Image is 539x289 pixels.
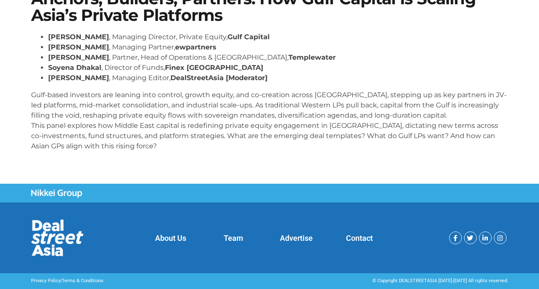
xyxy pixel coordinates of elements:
[346,234,373,243] a: Contact
[48,33,109,41] strong: [PERSON_NAME]
[31,189,82,198] img: Nikkei Group
[48,52,508,63] li: , Partner, Head of Operations & [GEOGRAPHIC_DATA],
[175,43,216,51] strong: ewpartners
[224,234,243,243] a: Team
[48,63,508,73] li: , Director of Funds,
[48,43,109,51] strong: [PERSON_NAME]
[31,277,265,285] p: |
[31,278,61,283] a: Privacy Policy
[170,74,268,82] strong: DealStreetAsia [Moderator]
[165,64,263,72] strong: Finex [GEOGRAPHIC_DATA]
[274,277,508,285] div: © Copyright DEALSTREETASIA [DATE]-[DATE] All rights reserved.
[228,33,270,41] strong: Gulf Capital
[31,90,508,151] p: Gulf-based investors are leaning into control, growth equity, and co-creation across [GEOGRAPHIC_...
[48,64,101,72] strong: Soyena Dhakal
[48,73,508,83] li: , Managing Editor,
[280,234,313,243] a: Advertise
[62,278,104,283] a: Terms & Conditions
[48,53,109,61] strong: [PERSON_NAME]
[155,234,186,243] a: About Us
[48,74,109,82] strong: [PERSON_NAME]
[48,32,508,42] li: , Managing Director, Private Equity,
[48,42,508,52] li: , Managing Partner,
[288,53,336,61] strong: Templewater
